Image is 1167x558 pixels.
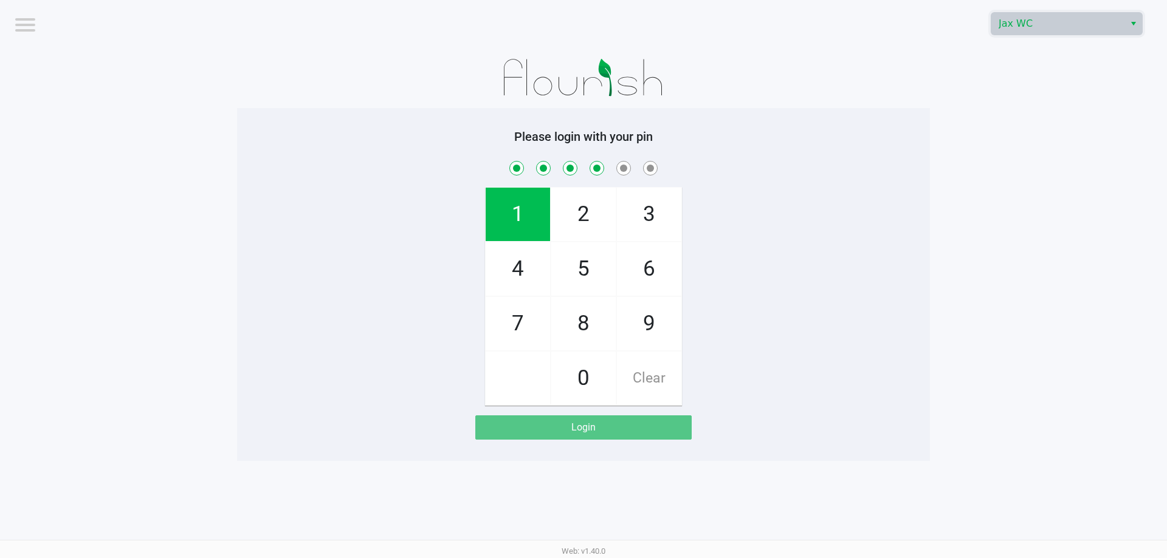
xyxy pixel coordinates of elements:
span: 6 [617,242,681,296]
span: Web: v1.40.0 [562,546,605,556]
span: 3 [617,188,681,241]
span: 0 [551,352,616,405]
span: Jax WC [999,16,1117,31]
span: Clear [617,352,681,405]
span: 4 [486,242,550,296]
h5: Please login with your pin [246,129,921,144]
span: 7 [486,297,550,350]
button: Select [1124,13,1142,35]
span: 9 [617,297,681,350]
span: 8 [551,297,616,350]
span: 5 [551,242,616,296]
span: 2 [551,188,616,241]
span: 1 [486,188,550,241]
